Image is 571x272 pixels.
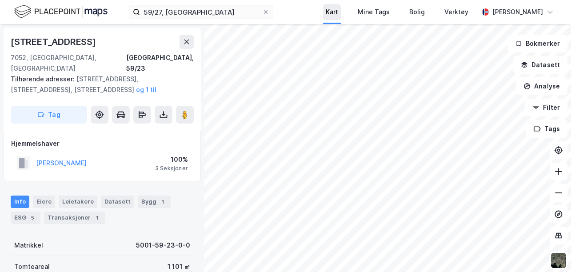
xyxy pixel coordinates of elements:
div: [PERSON_NAME] [492,7,543,17]
div: Bolig [409,7,425,17]
div: Eiere [33,196,55,208]
div: 3 Seksjoner [155,165,188,172]
input: Søk på adresse, matrikkel, gårdeiere, leietakere eller personer [140,5,262,19]
div: 7052, [GEOGRAPHIC_DATA], [GEOGRAPHIC_DATA] [11,52,126,74]
div: [GEOGRAPHIC_DATA], 59/23 [126,52,194,74]
button: Analyse [516,77,567,95]
button: Bokmerker [507,35,567,52]
div: Bygg [138,196,171,208]
div: 1 [92,213,101,222]
div: Matrikkel [14,240,43,251]
div: Transaksjoner [44,212,105,224]
div: ESG [11,212,40,224]
div: 1 [158,197,167,206]
div: Leietakere [59,196,97,208]
span: Tilhørende adresser: [11,75,76,83]
div: Tomteareal [14,261,50,272]
img: logo.f888ab2527a4732fd821a326f86c7f29.svg [14,4,108,20]
div: 5 [28,213,37,222]
div: Hjemmelshaver [11,138,193,149]
div: [STREET_ADDRESS] [11,35,98,49]
div: Mine Tags [358,7,390,17]
iframe: Chat Widget [527,229,571,272]
div: Datasett [101,196,134,208]
button: Filter [525,99,567,116]
div: Kontrollprogram for chat [527,229,571,272]
div: [STREET_ADDRESS], [STREET_ADDRESS], [STREET_ADDRESS] [11,74,187,95]
div: 1 101 ㎡ [168,261,190,272]
button: Datasett [513,56,567,74]
button: Tag [11,106,87,124]
div: Verktøy [444,7,468,17]
div: 5001-59-23-0-0 [136,240,190,251]
button: Tags [526,120,567,138]
div: Kart [326,7,338,17]
div: 100% [155,154,188,165]
div: Info [11,196,29,208]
